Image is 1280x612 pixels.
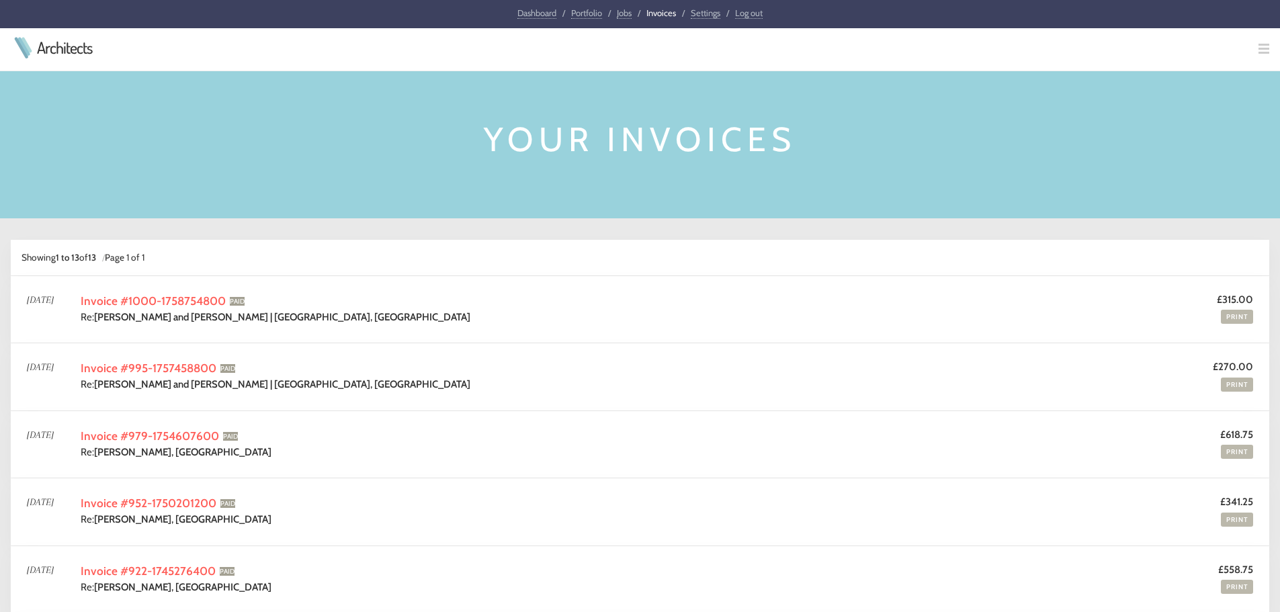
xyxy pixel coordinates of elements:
a: Log out [735,7,763,19]
div: Showing of Page 1 of 1 [22,251,144,265]
td: Re: [81,427,1080,462]
span: PAID [220,567,234,576]
a: Invoice #922-1745276400 [81,564,216,578]
a: Portfolio [571,7,602,19]
td: Re: [81,359,1143,394]
strong: £618.75 [1220,429,1253,441]
strong: 13 [88,252,96,263]
strong: [PERSON_NAME] and [PERSON_NAME] | [GEOGRAPHIC_DATA], [GEOGRAPHIC_DATA] [94,311,470,323]
a: Print [1221,310,1253,324]
span: / [682,7,685,18]
span: / [638,7,640,18]
span: PAID [230,297,245,306]
span: [DATE] [27,361,54,372]
span: PAID [220,499,235,508]
a: Invoice #952-1750201200 [81,496,216,510]
a: Print [1221,580,1253,594]
strong: 1 to 13 [56,252,79,263]
strong: [PERSON_NAME], [GEOGRAPHIC_DATA] [94,581,271,593]
img: Architects [11,37,35,58]
a: Invoices [646,7,676,18]
strong: £341.25 [1220,496,1253,508]
a: Print [1221,445,1253,459]
span: [DATE] [27,429,54,440]
td: Re: [81,562,1072,597]
h1: Your invoices [307,114,974,165]
a: Settings [691,7,720,19]
strong: £270.00 [1213,361,1253,373]
span: PAID [220,364,235,373]
span: PAID [223,432,238,441]
strong: £315.00 [1217,294,1253,306]
span: / [562,7,565,18]
a: Dashboard [517,7,556,19]
strong: [PERSON_NAME], [GEOGRAPHIC_DATA] [94,513,271,525]
span: [DATE] [27,294,54,305]
a: Invoice #979-1754607600 [81,429,219,443]
td: Re: [81,292,1153,327]
a: Invoice #995-1757458800 [81,361,216,375]
td: Re: [81,494,1080,529]
a: Invoice #1000-1758754800 [81,294,226,308]
span: [DATE] [27,496,54,507]
span: [DATE] [27,564,54,575]
strong: [PERSON_NAME], [GEOGRAPHIC_DATA] [94,446,271,458]
a: Print [1221,513,1253,527]
span: / [726,7,729,18]
strong: [PERSON_NAME] and [PERSON_NAME] | [GEOGRAPHIC_DATA], [GEOGRAPHIC_DATA] [94,378,470,390]
a: Print [1221,378,1253,392]
span: / [608,7,611,18]
strong: £558.75 [1218,564,1253,576]
a: Architects [37,40,92,56]
span: / [102,252,105,263]
a: Jobs [617,7,632,19]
